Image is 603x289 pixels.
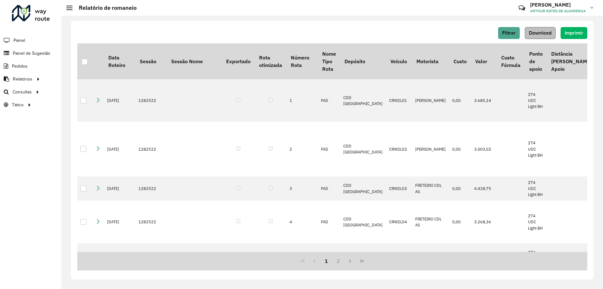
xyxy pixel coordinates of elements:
td: CDD [GEOGRAPHIC_DATA] [340,201,386,243]
h2: Relatório de romaneio [73,4,137,11]
td: CRW2L02 [386,122,412,176]
th: Exportado [222,43,255,79]
td: FAD [318,122,340,176]
td: 3 [286,176,318,201]
span: Download [529,30,551,36]
td: 0,00 [449,201,471,243]
td: 274 UDC Light BH [525,176,547,201]
span: Filtrar [502,30,516,36]
td: 274 UDC Light BH [525,201,547,243]
td: 4 [286,201,318,243]
td: 3.003,02 [471,122,497,176]
td: 1282522 [135,201,167,243]
td: [PERSON_NAME] [412,122,449,176]
td: 1282522 [135,79,167,122]
td: 1282522 [135,122,167,176]
td: CRW2L03 [386,176,412,201]
th: Valor [471,43,497,79]
td: 274 UDC Light BH [525,243,547,274]
button: 1 [320,255,332,267]
td: CDD [GEOGRAPHIC_DATA] [340,176,386,201]
span: Painel [14,37,25,44]
th: Rota otimizada [255,43,286,79]
th: Nome Tipo Rota [318,43,340,79]
th: Veículo [386,43,412,79]
button: Download [525,27,556,39]
h3: [PERSON_NAME] [530,2,586,8]
td: CDD [GEOGRAPHIC_DATA] [340,243,386,274]
th: Motorista [412,43,449,79]
td: 0,00 [449,243,471,274]
span: Painel de Sugestão [13,50,50,57]
span: Imprimir [565,30,583,36]
button: 2 [332,255,344,267]
td: FRETEIRO CDL AS [412,243,449,274]
td: [DATE] [104,243,135,274]
th: Sessão [135,43,167,79]
td: 4.428,75 [471,176,497,201]
td: FAD [318,201,340,243]
td: 274 UDC Light BH [525,122,547,176]
th: Custo Fórmula [497,43,525,79]
td: 0,00 [449,122,471,176]
button: Last Page [356,255,368,267]
td: CDD [GEOGRAPHIC_DATA] [340,122,386,176]
td: 1282522 [135,176,167,201]
th: Sessão Nome [167,43,222,79]
td: FAD [318,79,340,122]
td: [DATE] [104,122,135,176]
th: Ponto de apoio [525,43,547,79]
span: Pedidos [12,63,28,69]
td: 1 [286,79,318,122]
td: 3.268,36 [471,201,497,243]
td: [PERSON_NAME] [412,79,449,122]
td: CRW2L05 [386,243,412,274]
td: 1282522 [135,243,167,274]
button: Imprimir [561,27,587,39]
td: FAD [318,243,340,274]
td: FRETEIRO CDL AS [412,176,449,201]
td: 274 UDC Light BH [525,79,547,122]
td: [DATE] [104,201,135,243]
td: 3.685,14 [471,79,497,122]
td: CRW2L04 [386,201,412,243]
td: [DATE] [104,79,135,122]
span: Consultas [13,89,32,95]
td: FAD [318,176,340,201]
td: 0,00 [449,79,471,122]
td: CDD [GEOGRAPHIC_DATA] [340,79,386,122]
a: Contato Rápido [515,1,529,15]
td: FRETEIRO CDL AS [412,201,449,243]
span: Relatórios [13,76,32,82]
span: Tático [12,102,24,108]
th: Depósito [340,43,386,79]
td: 2 [286,122,318,176]
td: 3.417,79 [471,243,497,274]
td: CRW2L01 [386,79,412,122]
td: 0,00 [449,176,471,201]
span: ARTHUR RATES DE ALVARENGA [530,8,586,14]
th: Data Roteiro [104,43,135,79]
th: Custo [449,43,471,79]
button: Filtrar [498,27,520,39]
th: Número Rota [286,43,318,79]
th: Distância [PERSON_NAME] Apoio [547,43,596,79]
button: Next Page [344,255,356,267]
td: 5 [286,243,318,274]
td: [DATE] [104,176,135,201]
